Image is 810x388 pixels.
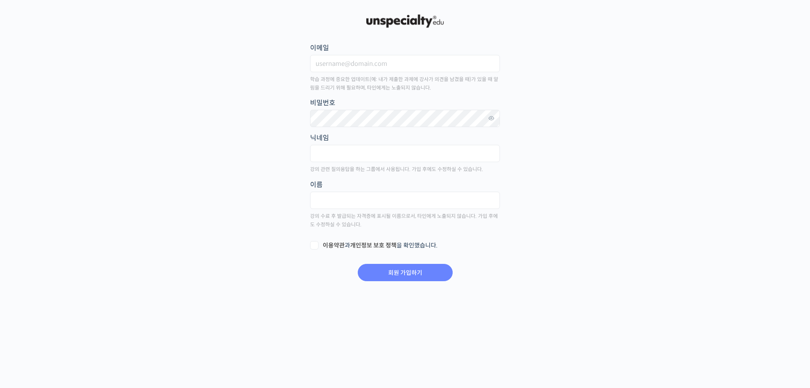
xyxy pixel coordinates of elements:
label: 비밀번호 [310,97,500,109]
p: 학습 과정에 중요한 업데이트(예: 내가 제출한 과제에 강사가 의견을 남겼을 때)가 있을 때 알림을 드리기 위해 필요하며, 타인에게는 노출되지 않습니다. [310,75,500,92]
input: 회원 가입하기 [358,264,453,281]
a: 이용약관 [323,241,345,249]
p: 강의 관련 질의응답을 하는 그룹에서 사용됩니다. 가입 후에도 수정하실 수 있습니다. [310,165,500,174]
label: 이메일 [310,42,500,54]
legend: 닉네임 [310,132,329,144]
legend: 이름 [310,179,323,190]
label: 과 을 확인했습니다. [310,241,500,250]
p: 강의 수료 후 발급되는 자격증에 표시될 이름으로서, 타인에게 노출되지 않습니다. 가입 후에도 수정하실 수 있습니다. [310,212,500,229]
input: username@domain.com [310,55,500,72]
a: 개인정보 보호 정책 [350,241,397,249]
